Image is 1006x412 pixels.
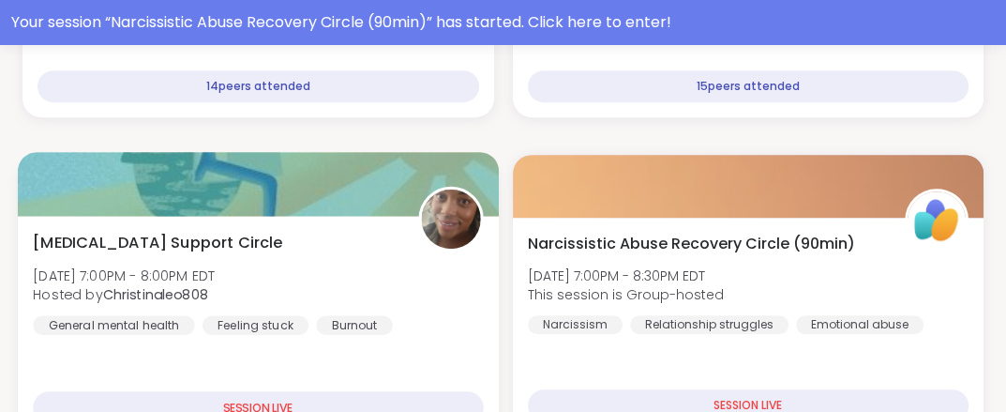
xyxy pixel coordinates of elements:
div: Feeling stuck [203,315,308,334]
div: General mental health [33,315,194,334]
div: Your session “ Narcissistic Abuse Recovery Circle (90min) ” has started. Click here to enter! [11,11,995,34]
div: 14 peers attended [38,70,479,102]
span: [MEDICAL_DATA] Support Circle [33,231,282,253]
span: [DATE] 7:00PM - 8:30PM EDT [528,267,724,285]
div: Emotional abuse [796,315,923,334]
span: [DATE] 7:00PM - 8:00PM EDT [33,266,215,284]
div: Narcissism [528,315,623,334]
div: Burnout [316,315,393,334]
span: Hosted by [33,285,215,304]
span: Narcissistic Abuse Recovery Circle (90min) [528,233,855,255]
img: ShareWell [908,191,966,250]
img: Christinaleo808 [421,190,480,249]
div: 15 peers attended [528,70,969,102]
b: Christinaleo808 [103,285,208,304]
div: Relationship struggles [630,315,788,334]
span: This session is Group-hosted [528,285,724,304]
